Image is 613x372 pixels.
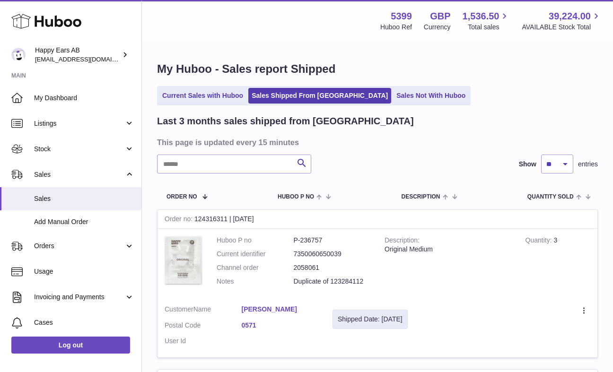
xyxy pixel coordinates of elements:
[157,137,595,147] h3: This page is updated every 15 minutes
[165,321,242,332] dt: Postal Code
[34,170,124,179] span: Sales
[525,236,554,246] strong: Quantity
[519,160,536,169] label: Show
[217,250,294,259] dt: Current identifier
[527,194,574,200] span: Quantity Sold
[34,242,124,251] span: Orders
[463,10,510,32] a: 1,536.50 Total sales
[34,145,124,154] span: Stock
[242,321,319,330] a: 0571
[248,88,391,104] a: Sales Shipped From [GEOGRAPHIC_DATA]
[11,48,26,62] img: 3pl@happyearsearplugs.com
[34,318,134,327] span: Cases
[463,10,499,23] span: 1,536.50
[294,263,371,272] dd: 2058061
[430,10,450,23] strong: GBP
[385,245,511,254] div: Original Medium
[34,194,134,203] span: Sales
[159,88,246,104] a: Current Sales with Huboo
[166,194,197,200] span: Order No
[549,10,591,23] span: 39,224.00
[294,250,371,259] dd: 7350060650039
[338,315,403,324] div: Shipped Date: [DATE]
[34,94,134,103] span: My Dashboard
[158,210,597,229] div: 124316311 | [DATE]
[217,277,294,286] dt: Notes
[294,277,371,286] p: Duplicate of 123284112
[468,23,510,32] span: Total sales
[424,23,451,32] div: Currency
[11,337,130,354] a: Log out
[242,305,319,314] a: [PERSON_NAME]
[401,194,440,200] span: Description
[34,217,134,226] span: Add Manual Order
[518,229,597,298] td: 3
[278,194,314,200] span: Huboo P no
[157,115,414,128] h2: Last 3 months sales shipped from [GEOGRAPHIC_DATA]
[217,263,294,272] dt: Channel order
[380,23,412,32] div: Huboo Ref
[391,10,412,23] strong: 5399
[294,236,371,245] dd: P-236757
[165,305,242,316] dt: Name
[165,337,242,346] dt: User Id
[393,88,469,104] a: Sales Not With Huboo
[217,236,294,245] dt: Huboo P no
[165,215,194,225] strong: Order no
[35,55,139,63] span: [EMAIL_ADDRESS][DOMAIN_NAME]
[34,293,124,302] span: Invoicing and Payments
[35,46,120,64] div: Happy Ears AB
[522,23,602,32] span: AVAILABLE Stock Total
[578,160,598,169] span: entries
[165,236,202,285] img: 53991712582249.png
[34,119,124,128] span: Listings
[157,61,598,77] h1: My Huboo - Sales report Shipped
[385,236,420,246] strong: Description
[165,305,193,313] span: Customer
[34,267,134,276] span: Usage
[522,10,602,32] a: 39,224.00 AVAILABLE Stock Total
